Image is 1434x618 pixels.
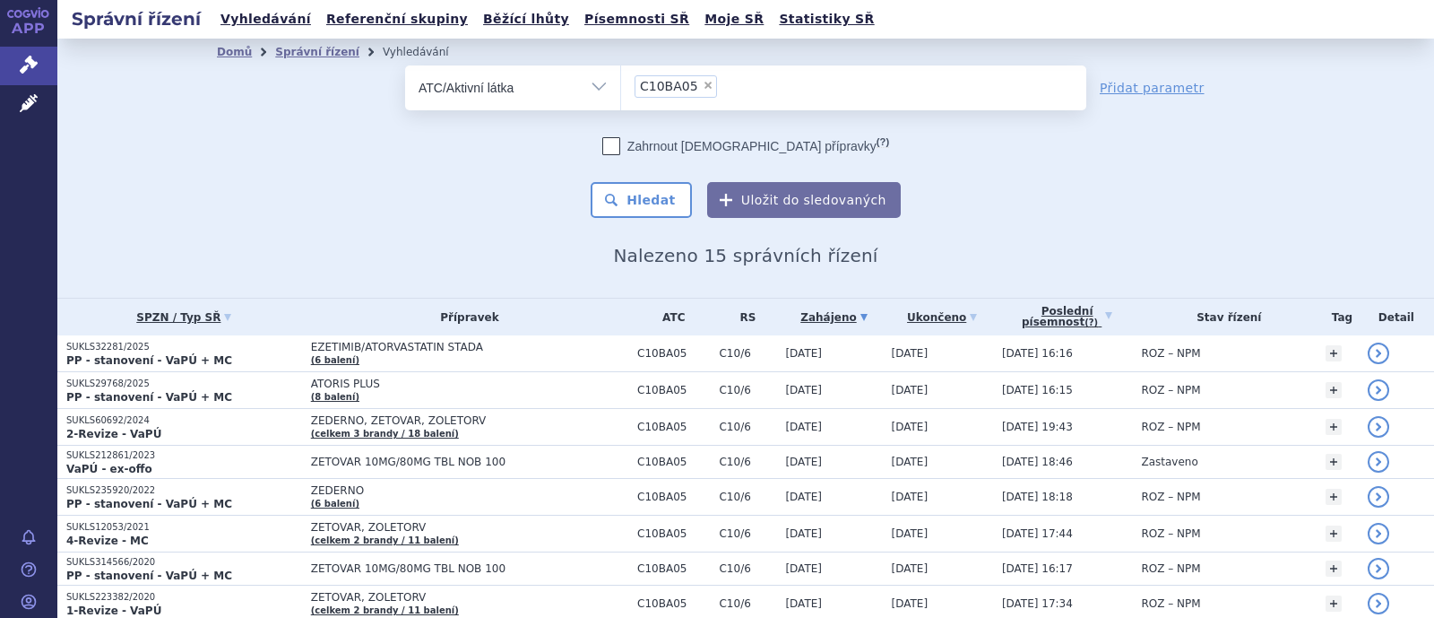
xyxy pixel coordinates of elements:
span: [DATE] [785,597,822,610]
span: EZETIMIB/ATORVASTATIN STADA [311,341,628,353]
span: ROZ – NPM [1141,491,1200,503]
a: Přidat parametr [1100,79,1205,97]
span: Nalezeno 15 správních řízení [613,245,877,266]
strong: 2-Revize - VaPÚ [66,428,161,440]
th: Tag [1317,299,1359,335]
a: (8 balení) [311,392,359,402]
span: [DATE] 16:16 [1002,347,1073,360]
p: SUKLS223382/2020 [66,591,302,604]
span: C10BA05 [637,384,710,396]
span: [DATE] [785,421,822,433]
span: C10/6 [719,491,776,503]
p: SUKLS212861/2023 [66,449,302,462]
span: ZEDERNO [311,484,628,497]
h2: Správní řízení [57,6,215,31]
span: [DATE] [892,347,929,360]
span: ROZ – NPM [1141,347,1200,360]
a: + [1326,454,1342,470]
span: [DATE] [785,456,822,468]
span: [DATE] [892,456,929,468]
a: Písemnosti SŘ [579,7,695,31]
span: ATORIS PLUS [311,378,628,390]
th: RS [710,299,776,335]
span: C10BA05 [640,80,698,92]
th: Stav řízení [1132,299,1317,335]
span: [DATE] [785,347,822,360]
span: C10/6 [719,527,776,540]
a: + [1326,419,1342,435]
span: C10BA05 [637,491,710,503]
span: [DATE] [785,527,822,540]
span: ROZ – NPM [1141,384,1200,396]
th: ATC [628,299,710,335]
span: [DATE] 19:43 [1002,421,1073,433]
a: (celkem 2 brandy / 11 balení) [311,605,459,615]
span: Zastaveno [1141,456,1197,468]
span: ZETOVAR 10MG/80MG TBL NOB 100 [311,562,628,575]
span: C10/6 [719,562,776,575]
a: Domů [217,46,252,58]
a: Ukončeno [892,305,993,330]
label: Zahrnout [DEMOGRAPHIC_DATA] přípravky [602,137,889,155]
span: [DATE] [785,562,822,575]
th: Detail [1359,299,1434,335]
a: detail [1368,451,1389,473]
th: Přípravek [302,299,628,335]
a: detail [1368,558,1389,579]
span: C10BA05 [637,456,710,468]
a: Správní řízení [275,46,359,58]
a: + [1326,561,1342,577]
a: (6 balení) [311,499,359,509]
a: detail [1368,379,1389,401]
span: [DATE] [892,491,929,503]
button: Uložit do sledovaných [707,182,901,218]
a: detail [1368,416,1389,438]
span: × [703,80,713,91]
span: C10BA05 [637,562,710,575]
p: SUKLS235920/2022 [66,484,302,497]
a: + [1326,526,1342,542]
span: [DATE] [892,384,929,396]
span: C10/6 [719,347,776,360]
span: ROZ – NPM [1141,527,1200,540]
a: + [1326,382,1342,398]
strong: PP - stanovení - VaPÚ + MC [66,354,232,367]
span: ROZ – NPM [1141,421,1200,433]
a: Moje SŘ [699,7,769,31]
a: detail [1368,343,1389,364]
span: [DATE] [785,491,822,503]
span: C10/6 [719,456,776,468]
li: Vyhledávání [383,39,472,65]
a: (celkem 3 brandy / 18 balení) [311,429,459,439]
span: [DATE] 16:15 [1002,384,1073,396]
a: Vyhledávání [215,7,316,31]
abbr: (?) [1084,318,1098,328]
span: [DATE] 17:44 [1002,527,1073,540]
p: SUKLS314566/2020 [66,556,302,569]
span: [DATE] [892,421,929,433]
span: ROZ – NPM [1141,597,1200,610]
a: Statistiky SŘ [773,7,879,31]
a: detail [1368,593,1389,614]
span: C10BA05 [637,347,710,360]
span: ZEDERNO, ZETOVAR, ZOLETORV [311,414,628,427]
a: Zahájeno [785,305,882,330]
abbr: (?) [877,136,889,148]
span: [DATE] 18:18 [1002,491,1073,503]
a: + [1326,345,1342,361]
span: [DATE] [892,562,929,575]
span: ZETOVAR, ZOLETORV [311,521,628,534]
span: ZETOVAR, ZOLETORV [311,591,628,604]
strong: 4-Revize - MC [66,535,149,547]
span: C10/6 [719,384,776,396]
span: [DATE] [892,527,929,540]
a: detail [1368,486,1389,508]
span: ROZ – NPM [1141,562,1200,575]
p: SUKLS60692/2024 [66,414,302,427]
a: SPZN / Typ SŘ [66,305,302,330]
strong: PP - stanovení - VaPÚ + MC [66,570,232,582]
a: (celkem 2 brandy / 11 balení) [311,535,459,545]
span: ZETOVAR 10MG/80MG TBL NOB 100 [311,456,628,468]
p: SUKLS29768/2025 [66,378,302,390]
span: [DATE] [892,597,929,610]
